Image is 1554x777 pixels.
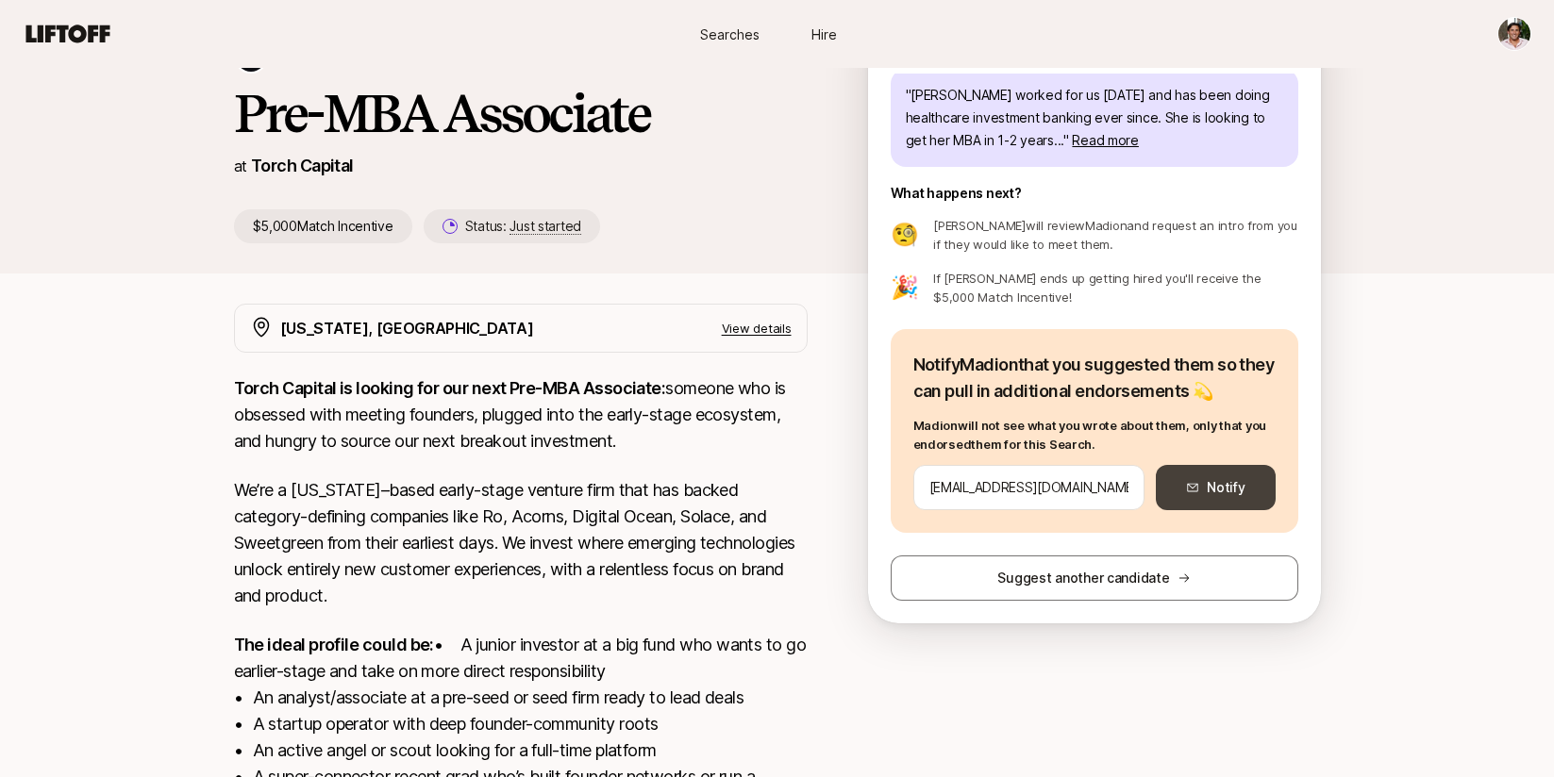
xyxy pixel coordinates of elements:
[234,85,808,141] h1: Pre-MBA Associate
[234,477,808,609] p: We’re a [US_STATE]–based early-stage venture firm that has backed category-defining companies lik...
[234,378,666,398] strong: Torch Capital is looking for our next Pre-MBA Associate:
[891,182,1022,205] p: What happens next?
[251,156,354,175] a: Torch Capital
[913,416,1276,454] p: Madion will not see what you wrote about them, only that you endorsed them for this Search.
[929,476,1129,499] input: Enter their email address
[1156,465,1275,510] button: Notify
[234,375,808,455] p: someone who is obsessed with meeting founders, plugged into the early-stage ecosystem, and hungry...
[1497,17,1531,51] button: Michael Basch
[933,216,1297,254] p: [PERSON_NAME] will review Madion and request an intro from you if they would like to meet them.
[510,218,581,235] span: Just started
[722,319,792,338] p: View details
[933,269,1297,306] p: If [PERSON_NAME] ends up getting hired you'll receive the $5,000 Match Incentive!
[234,635,434,654] strong: The ideal profile could be:
[811,25,837,44] span: Hire
[1498,18,1530,50] img: Michael Basch
[234,154,247,178] p: at
[913,352,1276,405] p: Notify Madion that you suggested them so they can pull in additional endorsements 💫
[465,215,581,238] p: Status:
[891,555,1298,601] button: Suggest another candidate
[683,17,777,52] a: Searches
[700,25,760,44] span: Searches
[777,17,872,52] a: Hire
[891,276,919,299] p: 🎉
[234,209,412,243] p: $5,000 Match Incentive
[906,84,1283,152] p: " [PERSON_NAME] worked for us [DATE] and has been doing healthcare investment banking ever since....
[280,316,534,340] p: [US_STATE], [GEOGRAPHIC_DATA]
[1072,132,1138,148] span: Read more
[891,223,919,246] p: 🧐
